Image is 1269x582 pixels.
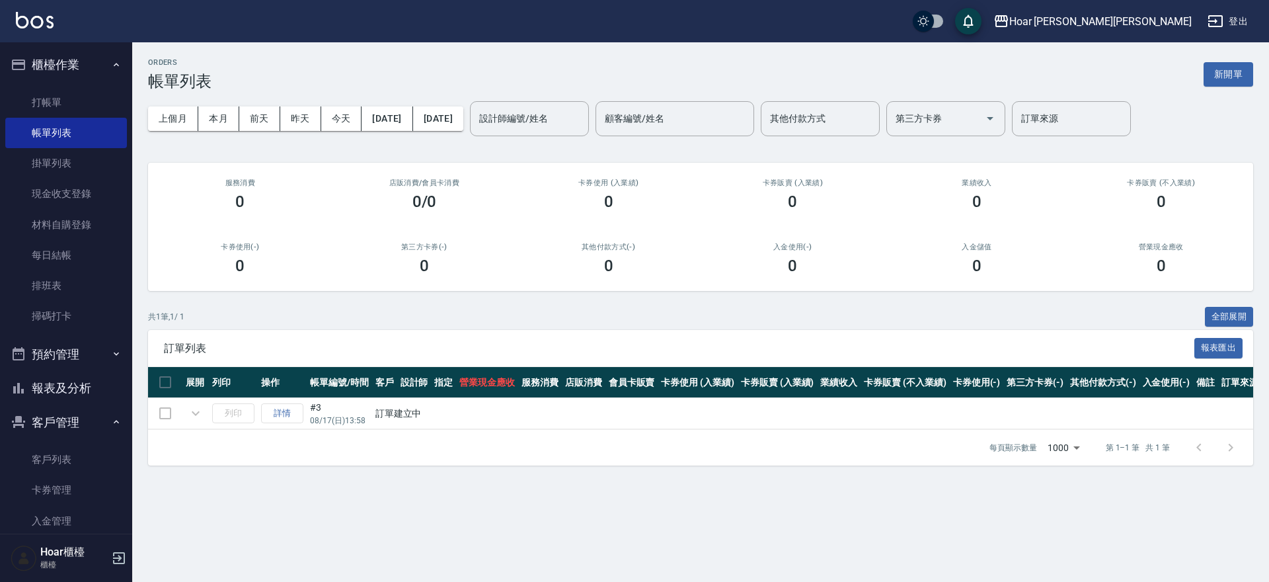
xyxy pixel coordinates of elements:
[1204,62,1253,87] button: 新開單
[239,106,280,131] button: 前天
[148,72,211,91] h3: 帳單列表
[164,342,1194,355] span: 訂單列表
[604,192,613,211] h3: 0
[1204,67,1253,80] a: 新開單
[164,243,317,251] h2: 卡券使用(-)
[148,311,184,323] p: 共 1 筆, 1 / 1
[788,257,797,275] h3: 0
[980,108,1001,129] button: Open
[16,12,54,28] img: Logo
[972,257,981,275] h3: 0
[5,337,127,372] button: 預約管理
[209,367,258,398] th: 列印
[1042,430,1085,466] div: 1000
[5,371,127,405] button: 報表及分析
[40,546,108,559] h5: Hoar櫃檯
[532,179,685,187] h2: 卡券使用 (入業績)
[5,506,127,536] a: 入金管理
[148,106,198,131] button: 上個月
[817,367,861,398] th: 業績收入
[1003,367,1067,398] th: 第三方卡券(-)
[5,210,127,240] a: 材料自購登錄
[307,398,372,429] td: #3
[235,257,245,275] h3: 0
[658,367,738,398] th: 卡券使用 (入業績)
[5,48,127,82] button: 櫃檯作業
[1085,179,1237,187] h2: 卡券販賣 (不入業績)
[372,398,1262,429] td: 訂單建立中
[604,257,613,275] h3: 0
[5,240,127,270] a: 每日結帳
[5,179,127,209] a: 現金收支登錄
[321,106,362,131] button: 今天
[989,442,1037,454] p: 每頁顯示數量
[5,270,127,301] a: 排班表
[1194,341,1243,354] a: 報表匯出
[605,367,658,398] th: 會員卡販賣
[716,179,869,187] h2: 卡券販賣 (入業績)
[955,8,981,34] button: save
[972,192,981,211] h3: 0
[532,243,685,251] h2: 其他付款方式(-)
[1157,257,1166,275] h3: 0
[182,367,209,398] th: 展開
[1205,307,1254,327] button: 全部展開
[1139,367,1194,398] th: 入金使用(-)
[5,475,127,505] a: 卡券管理
[164,179,317,187] h3: 服務消費
[372,367,397,398] th: 客戶
[1194,338,1243,358] button: 報表匯出
[1202,9,1253,34] button: 登出
[5,301,127,331] a: 掃碼打卡
[716,243,869,251] h2: 入金使用(-)
[1085,243,1237,251] h2: 營業現金應收
[1067,367,1139,398] th: 其他付款方式(-)
[198,106,239,131] button: 本月
[348,243,501,251] h2: 第三方卡券(-)
[518,367,562,398] th: 服務消費
[362,106,412,131] button: [DATE]
[861,367,949,398] th: 卡券販賣 (不入業績)
[310,415,369,427] p: 08/17 (日) 13:58
[5,118,127,148] a: 帳單列表
[456,367,518,398] th: 營業現金應收
[307,367,372,398] th: 帳單編號/時間
[901,179,1054,187] h2: 業績收入
[40,559,108,571] p: 櫃檯
[280,106,321,131] button: 昨天
[988,8,1197,35] button: Hoar [PERSON_NAME][PERSON_NAME]
[562,367,605,398] th: 店販消費
[1218,367,1262,398] th: 訂單來源
[11,545,37,571] img: Person
[738,367,818,398] th: 卡券販賣 (入業績)
[412,192,437,211] h3: 0/0
[235,192,245,211] h3: 0
[348,179,501,187] h2: 店販消費 /會員卡消費
[258,367,307,398] th: 操作
[1157,192,1166,211] h3: 0
[1193,367,1218,398] th: 備註
[397,367,432,398] th: 設計師
[901,243,1054,251] h2: 入金儲值
[788,192,797,211] h3: 0
[5,87,127,118] a: 打帳單
[420,257,429,275] h3: 0
[5,148,127,179] a: 掛單列表
[5,444,127,475] a: 客戶列表
[950,367,1004,398] th: 卡券使用(-)
[413,106,463,131] button: [DATE]
[1009,13,1192,30] div: Hoar [PERSON_NAME][PERSON_NAME]
[1106,442,1170,454] p: 第 1–1 筆 共 1 筆
[148,58,211,67] h2: ORDERS
[5,405,127,440] button: 客戶管理
[431,367,456,398] th: 指定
